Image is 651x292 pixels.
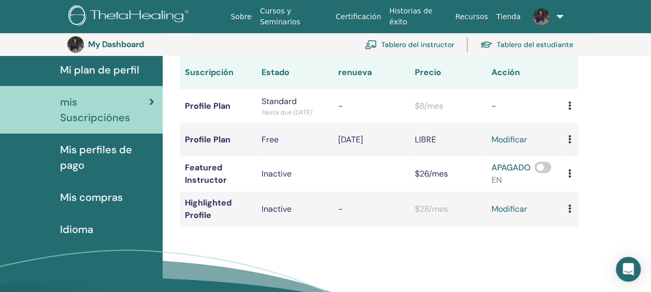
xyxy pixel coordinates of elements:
img: default.jpg [67,36,84,53]
div: Inactive [262,168,328,180]
span: APAGADO [491,162,530,173]
img: logo.png [68,5,192,28]
span: Idioma [60,222,93,237]
p: Hasta que [DATE] [262,108,328,117]
span: mis Suscripciónes [60,94,149,125]
a: modificar [491,203,527,215]
span: Mis compras [60,189,123,205]
a: Tablero del instructor [365,33,454,56]
a: modificar [491,134,527,146]
th: Estado [256,56,333,89]
a: Tienda [492,7,525,26]
span: LIBRE [415,134,436,145]
th: Acción [486,56,563,89]
img: chalkboard-teacher.svg [365,40,377,49]
span: - [338,203,343,214]
span: [DATE] [338,134,363,145]
th: Precio [410,56,486,89]
a: Certificación [331,7,385,26]
span: - [491,100,496,111]
p: Standard [262,95,328,108]
td: Profile Plan [180,123,256,156]
img: default.jpg [533,8,549,25]
span: Mis perfiles de pago [60,142,154,173]
a: Historias de éxito [385,2,451,32]
div: Open Intercom Messenger [616,257,641,282]
a: Recursos [451,7,492,26]
a: Cursos y Seminarios [256,2,331,32]
span: $8/mes [415,100,443,111]
a: Sobre [226,7,255,26]
a: Tablero del estudiante [480,33,573,56]
th: Suscripción [180,56,256,89]
p: Inactive [262,203,328,215]
td: Highlighted Profile [180,192,256,227]
img: graduation-cap.svg [480,40,493,49]
span: EN [491,174,502,185]
th: renueva [333,56,410,89]
td: Profile Plan [180,89,256,123]
span: $26/mes [415,168,448,179]
span: - [338,100,343,111]
td: Featured Instructor [180,156,256,192]
h3: My Dashboard [88,39,192,49]
span: Mi plan de perfil [60,62,139,78]
span: $28/mes [415,203,448,214]
div: Free [262,134,328,146]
